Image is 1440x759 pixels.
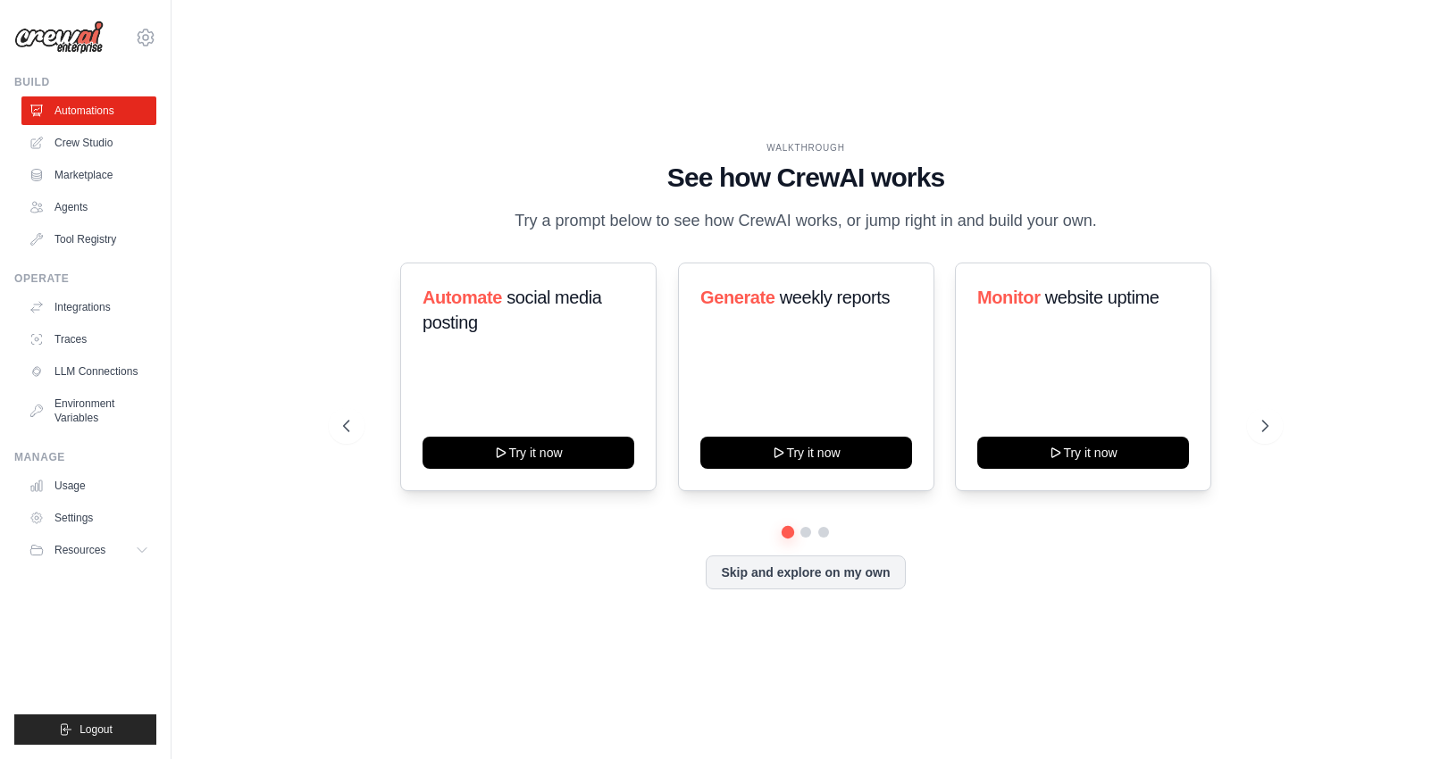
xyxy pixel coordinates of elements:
[21,504,156,532] a: Settings
[977,288,1041,307] span: Monitor
[21,357,156,386] a: LLM Connections
[700,437,912,469] button: Try it now
[977,437,1189,469] button: Try it now
[21,389,156,432] a: Environment Variables
[423,437,634,469] button: Try it now
[21,536,156,564] button: Resources
[21,293,156,321] a: Integrations
[21,161,156,189] a: Marketplace
[21,325,156,354] a: Traces
[21,471,156,500] a: Usage
[423,288,602,332] span: social media posting
[21,193,156,221] a: Agents
[14,714,156,745] button: Logout
[14,450,156,464] div: Manage
[14,21,104,54] img: Logo
[506,208,1106,234] p: Try a prompt below to see how CrewAI works, or jump right in and build your own.
[1045,288,1160,307] span: website uptime
[80,722,113,737] span: Logout
[343,141,1269,154] div: WALKTHROUGH
[423,288,502,307] span: Automate
[706,555,905,589] button: Skip and explore on my own
[54,543,105,557] span: Resources
[21,225,156,254] a: Tool Registry
[21,96,156,125] a: Automations
[14,271,156,286] div: Operate
[14,75,156,89] div: Build
[700,288,775,307] span: Generate
[779,288,889,307] span: weekly reports
[21,129,156,157] a: Crew Studio
[343,162,1269,194] h1: See how CrewAI works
